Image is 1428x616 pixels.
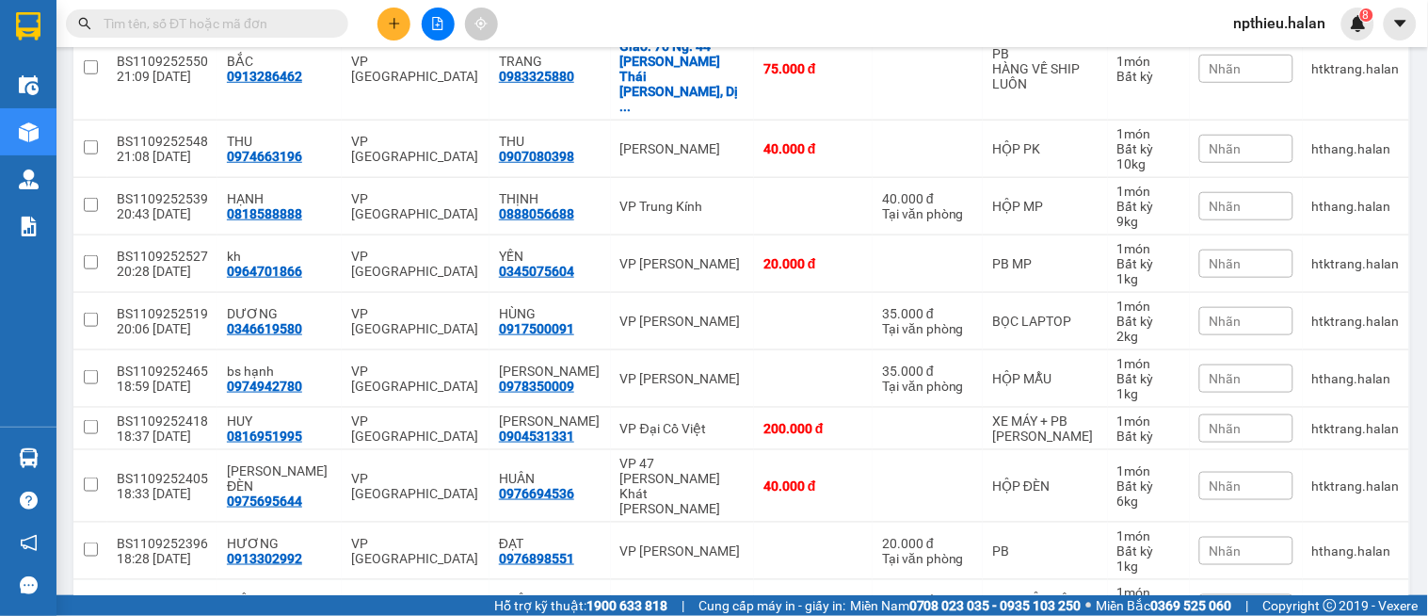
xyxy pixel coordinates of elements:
[227,134,332,149] div: THU
[682,595,684,616] span: |
[117,471,208,486] div: BS1109252405
[1384,8,1417,41] button: caret-down
[1392,15,1409,32] span: caret-down
[117,134,208,149] div: BS1109252548
[351,54,480,84] div: VP [GEOGRAPHIC_DATA]
[1117,199,1180,214] div: Bất kỳ
[20,492,38,510] span: question-circle
[620,421,745,436] div: VP Đại Cồ Việt
[1246,595,1249,616] span: |
[499,471,602,486] div: HUÂN
[351,306,480,336] div: VP [GEOGRAPHIC_DATA]
[499,364,602,379] div: labo hc
[499,486,574,501] div: 0976694536
[499,429,574,444] div: 0904531331
[351,191,480,221] div: VP [GEOGRAPHIC_DATA]
[992,543,1098,559] div: PB
[351,471,480,501] div: VP [GEOGRAPHIC_DATA]
[499,264,574,279] div: 0345075604
[499,536,602,551] div: ĐẠT
[227,249,332,264] div: kh
[882,364,973,379] div: 35.000 đ
[992,371,1098,386] div: HỘP MẪU
[1117,586,1180,601] div: 1 món
[227,463,332,494] div: QUANG ĐÈN
[227,551,302,566] div: 0913302992
[494,595,667,616] span: Hỗ trợ kỹ thuật:
[1312,256,1400,271] div: htktrang.halan
[388,17,401,30] span: plus
[1117,241,1180,256] div: 1 món
[882,379,973,394] div: Tại văn phòng
[422,8,455,41] button: file-add
[1210,371,1242,386] span: Nhãn
[1210,421,1242,436] span: Nhãn
[1117,156,1180,171] div: 10 kg
[227,206,302,221] div: 0818588888
[117,536,208,551] div: BS1109252396
[763,421,863,436] div: 200.000 đ
[117,264,208,279] div: 20:28 [DATE]
[1117,271,1180,286] div: 1 kg
[1117,494,1180,509] div: 6 kg
[620,371,745,386] div: VP [PERSON_NAME]
[992,199,1098,214] div: HỘP MP
[117,379,208,394] div: 18:59 [DATE]
[465,8,498,41] button: aim
[1117,543,1180,559] div: Bất kỳ
[351,134,480,164] div: VP [GEOGRAPHIC_DATA]
[19,448,39,468] img: warehouse-icon
[499,321,574,336] div: 0917500091
[117,364,208,379] div: BS1109252465
[377,8,410,41] button: plus
[1117,314,1180,329] div: Bất kỳ
[1210,543,1242,559] span: Nhãn
[882,321,973,336] div: Tại văn phòng
[117,551,208,566] div: 18:28 [DATE]
[1210,256,1242,271] span: Nhãn
[227,191,332,206] div: HẠNH
[351,536,480,566] div: VP [GEOGRAPHIC_DATA]
[19,217,39,236] img: solution-icon
[227,379,302,394] div: 0974942780
[850,595,1082,616] span: Miền Nam
[1151,598,1232,613] strong: 0369 525 060
[227,536,332,551] div: HƯƠNG
[499,206,574,221] div: 0888056688
[227,69,302,84] div: 0913286462
[104,13,326,34] input: Tìm tên, số ĐT hoặc mã đơn
[117,306,208,321] div: BS1109252519
[351,249,480,279] div: VP [GEOGRAPHIC_DATA]
[882,191,973,206] div: 40.000 đ
[882,306,973,321] div: 35.000 đ
[474,17,488,30] span: aim
[117,54,208,69] div: BS1109252550
[19,170,39,189] img: warehouse-icon
[992,413,1098,444] div: XE MÁY + PB CHÌA KHOÁ
[1117,478,1180,494] div: Bất kỳ
[20,576,38,594] span: message
[1117,463,1180,478] div: 1 món
[909,598,1082,613] strong: 0708 023 035 - 0935 103 250
[227,306,332,321] div: DƯƠNG
[1117,356,1180,371] div: 1 món
[1324,599,1337,612] span: copyright
[1117,69,1180,84] div: Bất kỳ
[499,191,602,206] div: THỊNH
[117,321,208,336] div: 20:06 [DATE]
[882,551,973,566] div: Tại văn phòng
[499,69,574,84] div: 0983325880
[763,478,863,494] div: 40.000 đ
[1312,421,1400,436] div: htktrang.halan
[227,364,332,379] div: bs hạnh
[1312,61,1400,76] div: htktrang.halan
[499,551,574,566] div: 0976898551
[117,149,208,164] div: 21:08 [DATE]
[1117,184,1180,199] div: 1 món
[499,149,574,164] div: 0907080398
[1117,299,1180,314] div: 1 món
[1210,61,1242,76] span: Nhãn
[620,314,745,329] div: VP [PERSON_NAME]
[763,61,863,76] div: 75.000 đ
[586,598,667,613] strong: 1900 633 818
